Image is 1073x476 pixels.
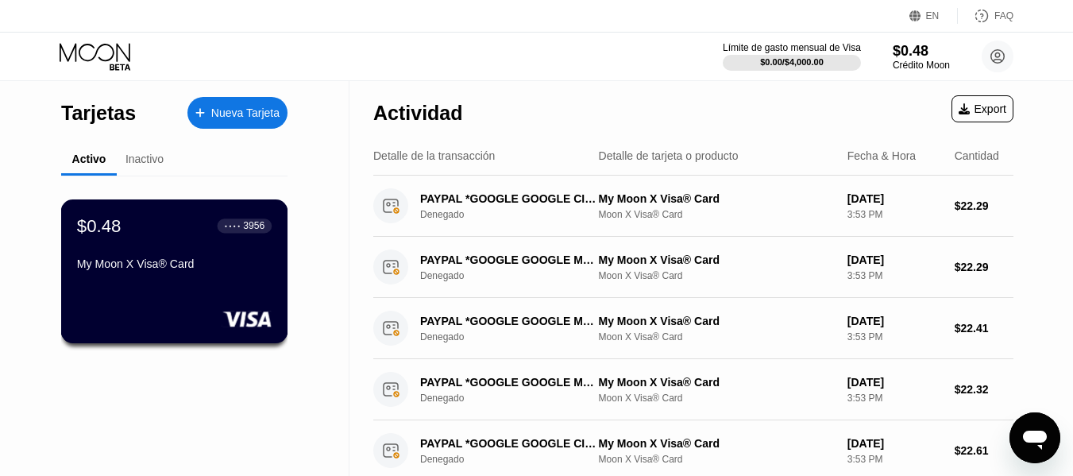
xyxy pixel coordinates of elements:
[77,215,122,236] div: $0.48
[723,42,861,53] div: Límite de gasto mensual de Visa
[72,153,106,165] div: Activo
[62,200,287,342] div: $0.48● ● ● ●3956My Moon X Visa® Card
[847,253,942,266] div: [DATE]
[955,149,999,162] div: Cantidad
[599,253,835,266] div: My Moon X Visa® Card
[955,261,1013,273] div: $22.29
[420,331,612,342] div: Denegado
[77,257,272,270] div: My Moon X Visa® Card
[243,220,264,231] div: 3956
[599,393,835,404] div: Moon X Visa® Card
[599,270,835,281] div: Moon X Visa® Card
[61,102,136,125] div: Tarjetas
[420,315,598,327] div: PAYPAL *GOOGLE GOOGLE MEXICO CITY MX
[420,253,598,266] div: PAYPAL *GOOGLE GOOGLE MEXICO CITY MX
[959,103,1006,115] div: Export
[373,149,495,162] div: Detalle de la transacción
[760,57,824,67] div: $0.00 / $4,000.00
[373,102,463,125] div: Actividad
[847,315,942,327] div: [DATE]
[125,153,164,165] div: Inactivo
[1009,412,1060,463] iframe: Botón para iniciar la ventana de mensajería
[847,454,942,465] div: 3:53 PM
[994,10,1013,21] div: FAQ
[420,209,612,220] div: Denegado
[847,192,942,205] div: [DATE]
[373,237,1013,298] div: PAYPAL *GOOGLE GOOGLE MEXICO CITY MXDenegadoMy Moon X Visa® CardMoon X Visa® Card[DATE]3:53 PM$22.29
[599,192,835,205] div: My Moon X Visa® Card
[847,209,942,220] div: 3:53 PM
[420,437,598,450] div: PAYPAL *GOOGLE GOOGLE CIUDAD DE [GEOGRAPHIC_DATA]
[420,393,612,404] div: Denegado
[958,8,1013,24] div: FAQ
[893,43,950,71] div: $0.48Crédito Moon
[909,8,958,24] div: EN
[847,376,942,389] div: [DATE]
[847,270,942,281] div: 3:53 PM
[599,331,835,342] div: Moon X Visa® Card
[373,176,1013,237] div: PAYPAL *GOOGLE GOOGLE CIUDAD DE [GEOGRAPHIC_DATA]DenegadoMy Moon X Visa® CardMoon X Visa® Card[DA...
[373,298,1013,359] div: PAYPAL *GOOGLE GOOGLE MEXICO CITY MXDenegadoMy Moon X Visa® CardMoon X Visa® Card[DATE]3:53 PM$22.41
[420,270,612,281] div: Denegado
[893,43,950,60] div: $0.48
[599,376,835,389] div: My Moon X Visa® Card
[847,437,942,450] div: [DATE]
[955,322,1013,335] div: $22.41
[420,192,598,205] div: PAYPAL *GOOGLE GOOGLE CIUDAD DE [GEOGRAPHIC_DATA]
[955,444,1013,457] div: $22.61
[599,209,835,220] div: Moon X Visa® Card
[723,42,861,71] div: Límite de gasto mensual de Visa$0.00/$4,000.00
[955,199,1013,212] div: $22.29
[599,454,835,465] div: Moon X Visa® Card
[599,437,835,450] div: My Moon X Visa® Card
[225,223,241,228] div: ● ● ● ●
[187,97,288,129] div: Nueva Tarjeta
[420,454,612,465] div: Denegado
[847,331,942,342] div: 3:53 PM
[951,95,1013,122] div: Export
[599,149,739,162] div: Detalle de tarjeta o producto
[893,60,950,71] div: Crédito Moon
[955,383,1013,396] div: $22.32
[211,106,280,120] div: Nueva Tarjeta
[847,149,916,162] div: Fecha & Hora
[926,10,940,21] div: EN
[599,315,835,327] div: My Moon X Visa® Card
[373,359,1013,420] div: PAYPAL *GOOGLE GOOGLE MEXICO CITY MXDenegadoMy Moon X Visa® CardMoon X Visa® Card[DATE]3:53 PM$22.32
[420,376,598,389] div: PAYPAL *GOOGLE GOOGLE MEXICO CITY MX
[847,393,942,404] div: 3:53 PM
